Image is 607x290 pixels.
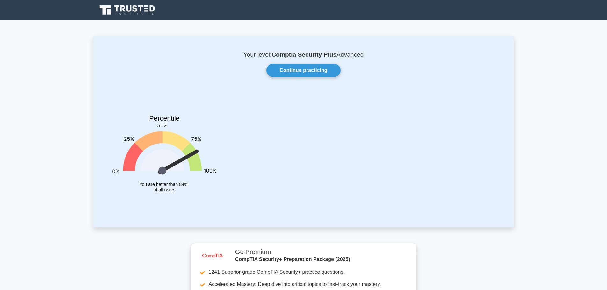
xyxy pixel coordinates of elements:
text: Percentile [149,115,180,122]
tspan: of all users [153,187,175,193]
p: Your level: Advanced [109,51,499,59]
b: Comptia Security Plus [271,51,336,58]
a: Continue practicing [266,64,340,77]
tspan: You are better than 84% [139,182,188,187]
